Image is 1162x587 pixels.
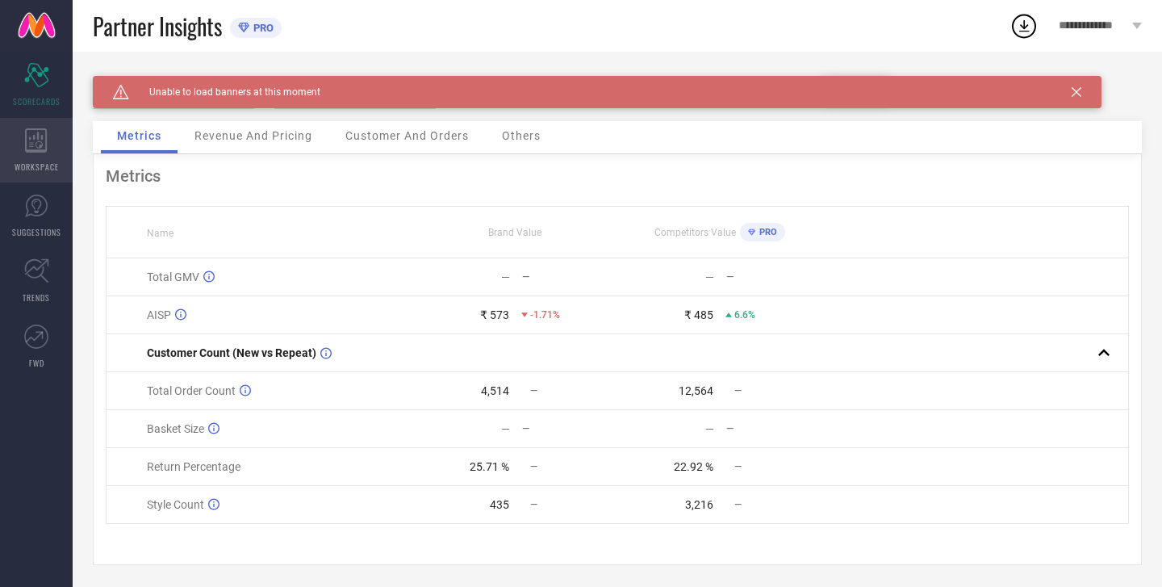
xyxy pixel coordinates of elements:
[480,308,509,321] div: ₹ 573
[530,309,560,321] span: -1.71%
[147,498,204,511] span: Style Count
[501,422,510,435] div: —
[12,226,61,238] span: SUGGESTIONS
[147,422,204,435] span: Basket Size
[93,76,254,87] div: Brand
[530,385,537,396] span: —
[530,499,537,510] span: —
[726,271,821,283] div: —
[522,271,617,283] div: —
[726,423,821,434] div: —
[129,86,320,98] span: Unable to load banners at this moment
[530,461,537,472] span: —
[490,498,509,511] div: 435
[470,460,509,473] div: 25.71 %
[522,423,617,434] div: —
[15,161,59,173] span: WORKSPACE
[147,346,316,359] span: Customer Count (New vs Repeat)
[488,227,541,238] span: Brand Value
[345,129,469,142] span: Customer And Orders
[705,270,714,283] div: —
[679,384,713,397] div: 12,564
[117,129,161,142] span: Metrics
[194,129,312,142] span: Revenue And Pricing
[1009,11,1039,40] div: Open download list
[106,166,1129,186] div: Metrics
[654,227,736,238] span: Competitors Value
[674,460,713,473] div: 22.92 %
[501,270,510,283] div: —
[147,270,199,283] span: Total GMV
[684,308,713,321] div: ₹ 485
[147,460,240,473] span: Return Percentage
[481,384,509,397] div: 4,514
[93,10,222,43] span: Partner Insights
[147,384,236,397] span: Total Order Count
[734,309,755,321] span: 6.6%
[734,461,742,472] span: —
[734,385,742,396] span: —
[23,291,50,304] span: TRENDS
[734,499,742,510] span: —
[705,422,714,435] div: —
[249,22,274,34] span: PRO
[13,95,61,107] span: SCORECARDS
[685,498,713,511] div: 3,216
[29,357,44,369] span: FWD
[502,129,541,142] span: Others
[755,227,777,237] span: PRO
[147,228,173,239] span: Name
[147,308,171,321] span: AISP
